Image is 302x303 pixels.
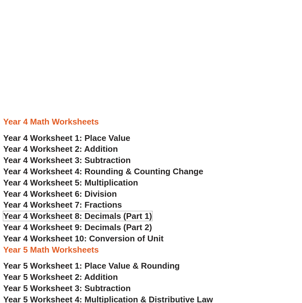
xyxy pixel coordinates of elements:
[3,167,203,176] a: Year 4 Worksheet 4: Rounding & Counting Change
[3,144,118,154] a: Year 4 Worksheet 2: Addition
[3,117,299,127] h3: Year 4 Math Worksheets
[3,200,122,210] a: Year 4 Worksheet 7: Fractions
[3,211,152,221] a: Year 4 Worksheet 8: Decimals (Part 1)
[3,133,130,143] a: Year 4 Worksheet 1: Place Value
[3,261,180,271] a: Year 5 Worksheet 1: Place Value & Rounding
[3,155,131,165] a: Year 4 Worksheet 3: Subtraction
[3,272,118,282] a: Year 5 Worksheet 2: Addition
[3,234,164,243] a: Year 4 Worksheet 10: Conversion of Unit
[3,222,152,232] a: Year 4 Worksheet 9: Decimals (Part 2)
[3,189,117,199] a: Year 4 Worksheet 6: Division
[3,245,299,255] h3: Year 5 Math Worksheets
[3,178,138,187] a: Year 4 Worksheet 5: Multiplication
[195,230,302,303] iframe: Chat Widget
[3,283,131,293] a: Year 5 Worksheet 3: Subtraction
